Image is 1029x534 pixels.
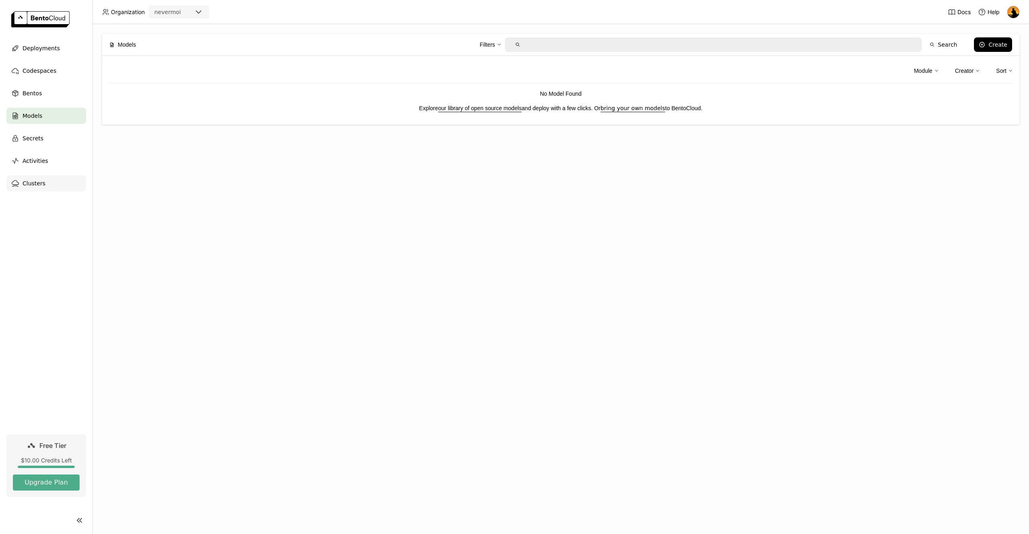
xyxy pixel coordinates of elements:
span: Free Tier [39,442,66,450]
button: Create [974,37,1012,52]
a: Clusters [6,175,86,191]
span: Models [23,111,42,121]
span: Deployments [23,43,60,53]
div: nevermoi [154,8,181,16]
div: Creator [955,62,980,79]
div: Filters [480,40,495,49]
div: Filters [480,36,501,53]
span: Clusters [23,179,45,188]
div: Help [978,8,1000,16]
button: Search [925,37,962,52]
a: Deployments [6,40,86,56]
a: Models [6,108,86,124]
div: Module [914,62,939,79]
span: Models [118,40,136,49]
a: Secrets [6,130,86,146]
img: sam wang [1007,6,1019,18]
a: Bentos [6,85,86,101]
div: Creator [955,66,974,75]
span: Bentos [23,88,42,98]
span: Docs [957,8,971,16]
p: No Model Found [109,89,1013,98]
input: Selected nevermoi. [182,8,182,16]
button: Upgrade Plan [13,474,80,491]
a: our library of open source models [438,105,522,111]
div: Module [914,66,933,75]
div: $10.00 Credits Left [13,457,80,464]
span: Activities [23,156,48,166]
img: logo [11,11,70,27]
a: Codespaces [6,63,86,79]
div: Sort [996,62,1013,79]
a: Activities [6,153,86,169]
div: Create [988,41,1007,48]
a: bring your own models [601,105,665,111]
p: Explore and deploy with a few clicks. Or to BentoCloud. [109,104,1013,113]
a: Docs [948,8,971,16]
span: Organization [111,8,145,16]
span: Secrets [23,133,43,143]
span: Codespaces [23,66,56,76]
div: Sort [996,66,1006,75]
span: Help [988,8,1000,16]
a: Free Tier$10.00 Credits LeftUpgrade Plan [6,434,86,497]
